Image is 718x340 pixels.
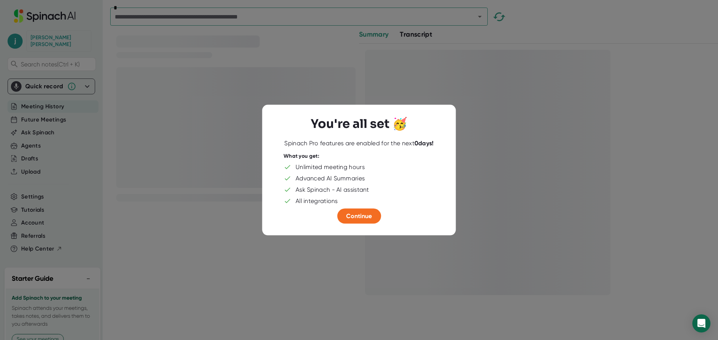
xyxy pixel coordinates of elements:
div: What you get: [284,153,319,160]
div: Ask Spinach - AI assistant [296,186,369,193]
div: Unlimited meeting hours [296,163,365,171]
div: Open Intercom Messenger [692,314,710,332]
h3: You're all set 🥳 [311,117,407,131]
b: 0 days! [414,140,434,147]
span: Continue [346,212,372,219]
div: All integrations [296,197,338,205]
div: Advanced AI Summaries [296,174,365,182]
button: Continue [337,208,381,223]
div: Spinach Pro features are enabled for the next [284,140,433,147]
